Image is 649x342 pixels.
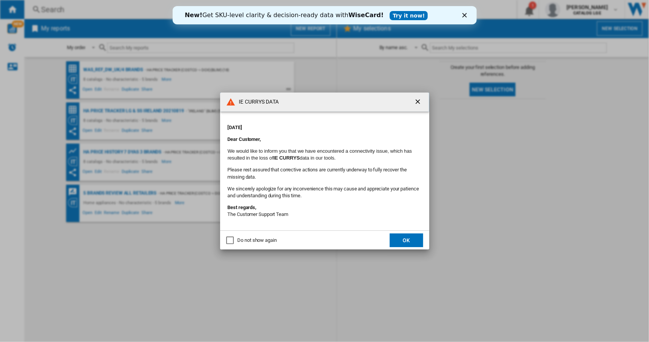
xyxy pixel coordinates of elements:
b: IE CURRYS [273,155,300,161]
button: getI18NText('BUTTONS.CLOSE_DIALOG') [411,94,426,110]
font: We would like to inform you that we have encountered a connectivity issue, which has resulted in ... [228,148,412,161]
div: Do not show again [238,237,277,244]
strong: Dear Customer, [228,136,261,142]
ng-md-icon: getI18NText('BUTTONS.CLOSE_DIALOG') [414,98,423,107]
button: OK [390,233,423,247]
p: The Customer Support Team [228,204,422,218]
iframe: Intercom live chat banner [173,6,477,24]
h4: IE CURRYS DATA [235,98,279,106]
strong: Best regards, [228,205,257,210]
md-dialog: IE CURRYS ... [220,93,429,250]
p: We sincerely apologize for any inconvenience this may cause and appreciate your patience and unde... [228,185,422,199]
p: Please rest assured that corrective actions are currently underway to fully recover the missing d... [228,166,422,180]
font: data in our tools. [300,155,335,161]
md-checkbox: Do not show again [226,237,277,244]
div: Close [290,7,297,11]
strong: [DATE] [228,125,242,130]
